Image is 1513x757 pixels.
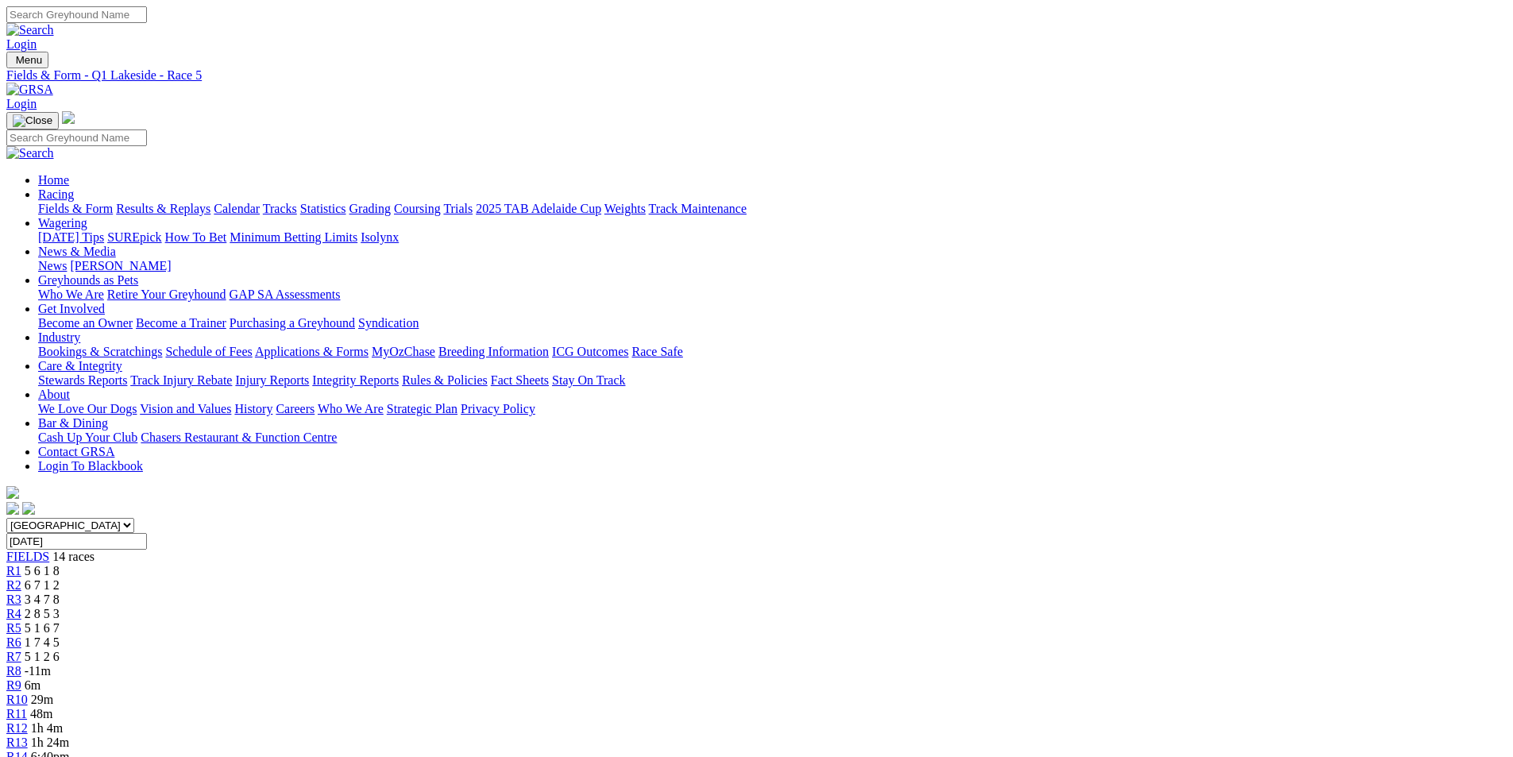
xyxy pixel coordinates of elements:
a: SUREpick [107,230,161,244]
span: 2 8 5 3 [25,607,60,620]
a: Rules & Policies [402,373,488,387]
a: News & Media [38,245,116,258]
div: Get Involved [38,316,1507,330]
span: 1h 4m [31,721,63,735]
span: 6m [25,678,41,692]
a: Home [38,173,69,187]
span: -11m [25,664,51,678]
a: Who We Are [38,288,104,301]
input: Select date [6,533,147,550]
button: Toggle navigation [6,112,59,129]
a: MyOzChase [372,345,435,358]
a: Who We Are [318,402,384,415]
div: Greyhounds as Pets [38,288,1507,302]
a: Fact Sheets [491,373,549,387]
a: Industry [38,330,80,344]
div: News & Media [38,259,1507,273]
a: R11 [6,707,27,720]
a: Grading [349,202,391,215]
a: [DATE] Tips [38,230,104,244]
button: Toggle navigation [6,52,48,68]
a: Breeding Information [438,345,549,358]
a: Purchasing a Greyhound [230,316,355,330]
span: Menu [16,54,42,66]
a: About [38,388,70,401]
a: Stay On Track [552,373,625,387]
a: Login [6,37,37,51]
img: facebook.svg [6,502,19,515]
a: Vision and Values [140,402,231,415]
a: Results & Replays [116,202,210,215]
a: News [38,259,67,272]
a: Cash Up Your Club [38,431,137,444]
a: GAP SA Assessments [230,288,341,301]
div: Industry [38,345,1507,359]
a: Wagering [38,216,87,230]
a: Greyhounds as Pets [38,273,138,287]
a: Tracks [263,202,297,215]
span: 48m [30,707,52,720]
a: Minimum Betting Limits [230,230,357,244]
a: How To Bet [165,230,227,244]
a: R12 [6,721,28,735]
span: 5 1 6 7 [25,621,60,635]
a: Bar & Dining [38,416,108,430]
a: R2 [6,578,21,592]
img: logo-grsa-white.png [62,111,75,124]
input: Search [6,129,147,146]
img: Close [13,114,52,127]
a: We Love Our Dogs [38,402,137,415]
a: Get Involved [38,302,105,315]
a: Syndication [358,316,419,330]
a: Chasers Restaurant & Function Centre [141,431,337,444]
a: R4 [6,607,21,620]
a: R1 [6,564,21,577]
a: R3 [6,593,21,606]
a: History [234,402,272,415]
a: Become an Owner [38,316,133,330]
span: 1 7 4 5 [25,635,60,649]
a: R13 [6,736,28,749]
a: Applications & Forms [255,345,369,358]
a: Track Injury Rebate [130,373,232,387]
span: R6 [6,635,21,649]
a: R10 [6,693,28,706]
a: [PERSON_NAME] [70,259,171,272]
div: Racing [38,202,1507,216]
a: R9 [6,678,21,692]
a: 2025 TAB Adelaide Cup [476,202,601,215]
a: Bookings & Scratchings [38,345,162,358]
div: Care & Integrity [38,373,1507,388]
a: R5 [6,621,21,635]
a: Integrity Reports [312,373,399,387]
a: Login [6,97,37,110]
div: Wagering [38,230,1507,245]
a: Retire Your Greyhound [107,288,226,301]
a: R7 [6,650,21,663]
img: Search [6,146,54,160]
div: Bar & Dining [38,431,1507,445]
a: Fields & Form - Q1 Lakeside - Race 5 [6,68,1507,83]
span: 1h 24m [31,736,69,749]
span: 6 7 1 2 [25,578,60,592]
input: Search [6,6,147,23]
a: Login To Blackbook [38,459,143,473]
a: Injury Reports [235,373,309,387]
a: Trials [443,202,473,215]
a: FIELDS [6,550,49,563]
img: logo-grsa-white.png [6,486,19,499]
a: Schedule of Fees [165,345,252,358]
a: Racing [38,187,74,201]
a: Coursing [394,202,441,215]
span: 5 6 1 8 [25,564,60,577]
